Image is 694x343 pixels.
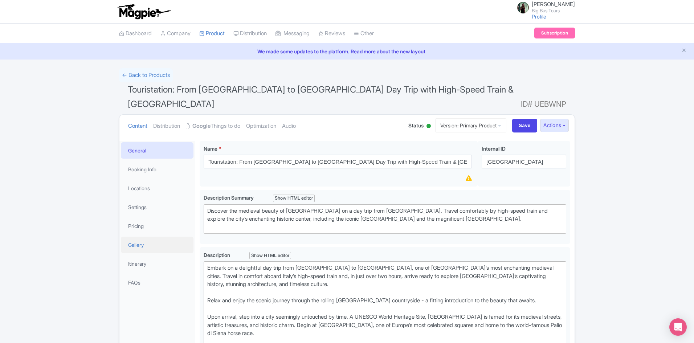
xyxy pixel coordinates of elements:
[532,8,575,13] small: Big Bus Tours
[199,24,225,44] a: Product
[275,24,310,44] a: Messaging
[4,48,690,55] a: We made some updates to the platform. Read more about the new layout
[435,118,506,132] a: Version: Primary Product
[249,252,291,260] div: Show HTML editor
[408,122,424,129] span: Status
[121,161,193,177] a: Booking Info
[233,24,267,44] a: Distribution
[186,115,240,138] a: GoogleThings to do
[160,24,191,44] a: Company
[153,115,180,138] a: Distribution
[425,121,432,132] div: Active
[246,115,276,138] a: Optimization
[121,256,193,272] a: Itinerary
[534,28,575,38] a: Subscription
[681,47,687,55] button: Close announcement
[204,252,231,258] span: Description
[532,1,575,8] span: [PERSON_NAME]
[513,1,575,13] a: [PERSON_NAME] Big Bus Tours
[512,119,538,132] input: Save
[482,146,506,152] span: Internal ID
[204,195,255,201] span: Description Summary
[119,24,152,44] a: Dashboard
[204,146,217,152] span: Name
[282,115,296,138] a: Audio
[192,122,211,130] strong: Google
[517,2,529,13] img: guwzfdpzskbxeh7o0zzr.jpg
[532,13,546,20] a: Profile
[540,119,569,132] button: Actions
[121,142,193,159] a: General
[318,24,345,44] a: Reviews
[121,180,193,196] a: Locations
[207,207,563,232] div: Discover the medieval beauty of [GEOGRAPHIC_DATA] on a day trip from [GEOGRAPHIC_DATA]. Travel co...
[119,68,173,82] a: ← Back to Products
[669,318,687,336] div: Open Intercom Messenger
[121,274,193,291] a: FAQs
[121,218,193,234] a: Pricing
[128,84,514,109] span: Touristation: From [GEOGRAPHIC_DATA] to [GEOGRAPHIC_DATA] Day Trip with High-Speed Train & [GEOGR...
[121,237,193,253] a: Gallery
[521,97,566,111] span: ID# UEBWNP
[273,195,315,202] div: Show HTML editor
[115,4,172,20] img: logo-ab69f6fb50320c5b225c76a69d11143b.png
[121,199,193,215] a: Settings
[354,24,374,44] a: Other
[128,115,147,138] a: Content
